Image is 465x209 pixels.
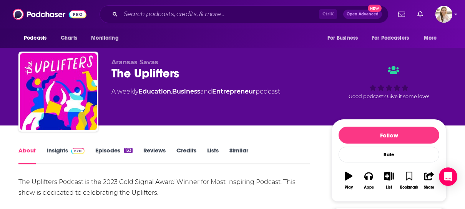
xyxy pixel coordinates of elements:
button: open menu [18,31,56,45]
a: About [18,147,36,164]
div: Rate [339,147,439,162]
span: Podcasts [24,33,46,43]
span: Logged in as acquavie [435,6,452,23]
a: Lists [207,147,219,164]
span: More [424,33,437,43]
div: List [386,185,392,190]
a: Credits [176,147,196,164]
a: Show notifications dropdown [395,8,408,21]
input: Search podcasts, credits, & more... [121,8,319,20]
span: Aransas Savas [111,59,158,66]
img: User Profile [435,6,452,23]
span: Good podcast? Give it some love! [349,94,429,99]
span: For Business [327,33,358,43]
button: open menu [367,31,420,45]
button: open menu [418,31,447,45]
a: InsightsPodchaser Pro [46,147,85,164]
span: Charts [61,33,77,43]
div: Play [345,185,353,190]
div: Open Intercom Messenger [439,167,457,186]
a: Education [138,88,171,95]
button: List [379,167,399,194]
div: Good podcast? Give it some love! [331,59,447,106]
div: A weekly podcast [111,87,280,96]
span: For Podcasters [372,33,409,43]
button: Open AdvancedNew [343,10,382,19]
button: Share [419,167,439,194]
a: Charts [56,31,82,45]
span: Ctrl K [319,9,337,19]
div: Search podcasts, credits, & more... [100,5,389,23]
img: The Uplifters [20,53,97,130]
span: New [368,5,382,12]
a: Episodes133 [95,147,133,164]
span: and [200,88,212,95]
button: Apps [359,167,379,194]
button: Follow [339,127,439,144]
span: Monitoring [91,33,118,43]
div: Share [424,185,434,190]
button: Play [339,167,359,194]
a: Business [172,88,200,95]
a: Show notifications dropdown [414,8,426,21]
button: Bookmark [399,167,419,194]
img: Podchaser Pro [71,148,85,154]
a: Similar [229,147,248,164]
span: Open Advanced [347,12,379,16]
button: open menu [86,31,128,45]
a: Reviews [143,147,166,164]
div: 133 [124,148,133,153]
img: Podchaser - Follow, Share and Rate Podcasts [13,7,86,22]
a: Entrepreneur [212,88,256,95]
div: Apps [364,185,374,190]
span: , [171,88,172,95]
button: Show profile menu [435,6,452,23]
button: open menu [322,31,367,45]
div: Bookmark [400,185,418,190]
